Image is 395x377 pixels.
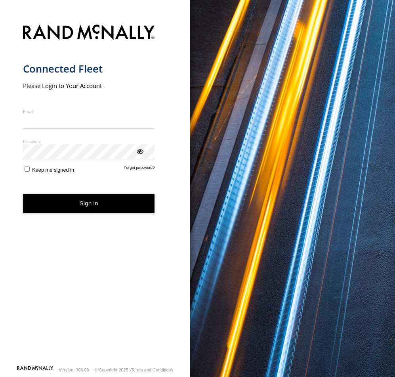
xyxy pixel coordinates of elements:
[17,366,53,374] a: Visit our Website
[131,367,173,372] a: Terms and Conditions
[25,166,30,172] input: Keep me signed in
[23,23,155,43] img: Rand McNally
[23,138,155,144] label: Password
[23,194,155,213] button: Sign in
[23,62,155,75] h1: Connected Fleet
[23,20,168,365] form: main
[32,167,74,173] span: Keep me signed in
[23,82,155,90] h2: Please Login to Your Account
[124,165,155,173] a: Forgot password?
[94,367,173,372] div: © Copyright 2025 -
[59,367,89,372] div: Version: 306.00
[135,147,143,155] div: ViewPassword
[23,109,155,115] label: Email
